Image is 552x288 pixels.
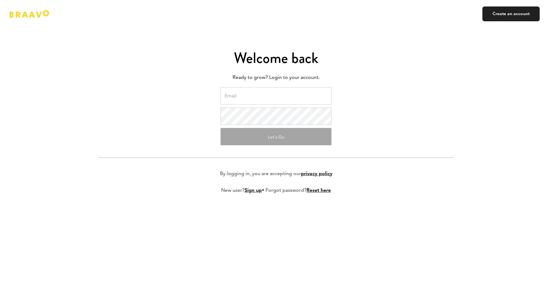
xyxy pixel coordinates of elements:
p: New user? • Forgot password? [221,187,331,194]
input: Email [221,87,331,105]
p: Ready to grow? Login to your account. [99,73,453,82]
a: Reset here [306,188,331,193]
button: Let's Go [221,128,331,145]
p: By logging in, you are accepting our [220,170,332,178]
span: Welcome back [234,47,318,68]
a: Sign up [245,188,262,193]
a: privacy policy [301,171,332,176]
a: Create an account [482,6,540,21]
